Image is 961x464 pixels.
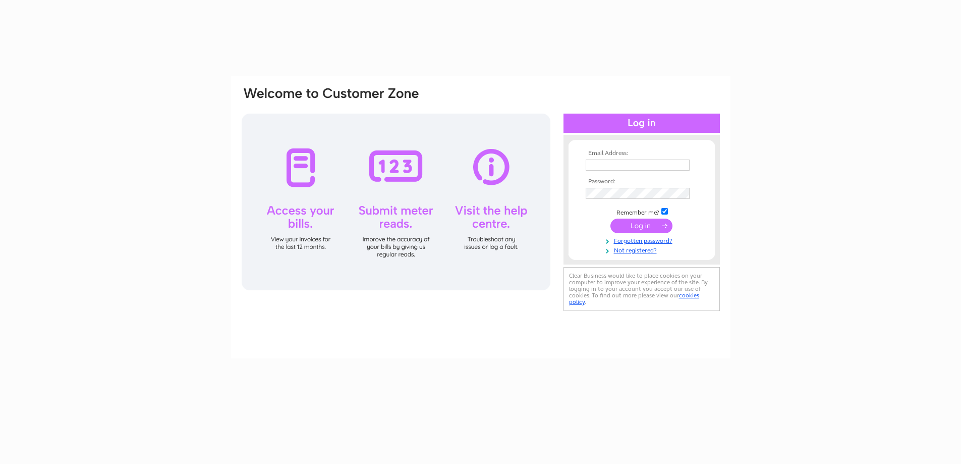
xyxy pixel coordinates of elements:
a: cookies policy [569,292,699,305]
input: Submit [610,219,672,233]
td: Remember me? [583,207,700,217]
th: Password: [583,178,700,185]
a: Not registered? [586,245,700,254]
th: Email Address: [583,150,700,157]
div: Clear Business would like to place cookies on your computer to improve your experience of the sit... [563,267,720,311]
a: Forgotten password? [586,235,700,245]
